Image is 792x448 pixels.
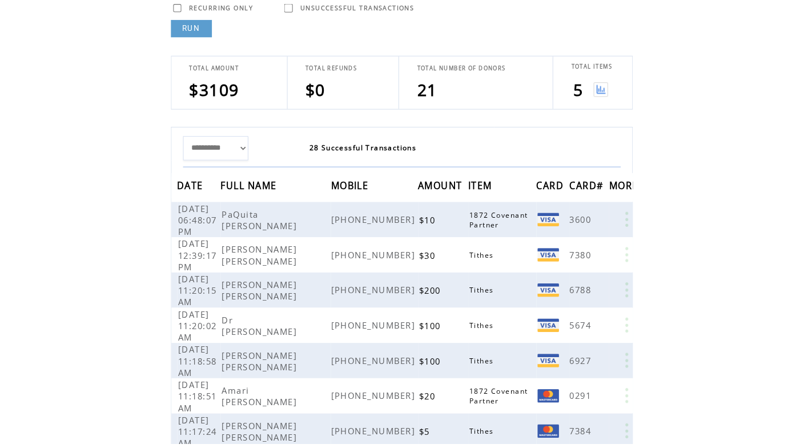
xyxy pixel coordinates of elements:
span: Tithes [464,430,491,440]
span: $3109 [187,87,237,109]
span: 5 [566,87,576,109]
span: 21 [412,87,432,109]
span: [PERSON_NAME] [PERSON_NAME] [219,424,296,447]
span: [PHONE_NUMBER] [327,359,413,371]
span: 1872 Covenant Partner [464,391,522,410]
span: [PHONE_NUMBER] [327,220,413,231]
span: TOTAL REFUNDS [302,73,353,80]
a: ITEM [463,189,489,195]
img: Visa [532,324,553,337]
img: Mastercard [532,429,553,442]
span: Tithes [464,291,491,301]
span: [DATE] 12:39:17 PM [176,244,215,278]
span: [PERSON_NAME] [PERSON_NAME] [219,285,296,307]
span: 5674 [563,325,587,336]
img: Mastercard [532,394,553,407]
span: [DATE] 11:20:02 AM [176,314,215,348]
span: 3600 [563,220,587,231]
span: $10 [415,221,433,232]
span: AMOUNT [413,183,460,205]
span: [PHONE_NUMBER] [327,290,413,301]
a: RUN [169,29,210,46]
span: 7380 [563,255,587,266]
span: [PHONE_NUMBER] [327,429,413,441]
a: DATE [175,189,204,195]
span: [PHONE_NUMBER] [327,255,413,266]
span: 7384 [563,429,587,441]
img: VISA [532,254,553,267]
img: VISA [532,289,553,302]
span: $200 [415,290,439,302]
img: Visa [532,359,553,372]
span: $5 [415,430,428,441]
span: Tithes [464,361,491,370]
span: [PERSON_NAME] [PERSON_NAME] [219,250,296,273]
span: MOBILE [327,183,367,205]
span: Amari [PERSON_NAME] [219,389,296,412]
span: 28 Successful Transactions [306,150,412,160]
span: $100 [415,360,439,371]
span: TOTAL NUMBER OF DONORS [412,73,500,80]
span: ITEM [463,183,489,205]
a: CARD# [563,189,600,195]
span: 6788 [563,290,587,301]
span: $30 [415,255,433,267]
span: $0 [302,87,322,109]
span: Tithes [464,256,491,266]
span: Dr [PERSON_NAME] [219,319,296,342]
a: CARD [530,189,560,195]
a: FULL NAME [218,189,276,195]
span: MORE [602,183,634,205]
span: [PERSON_NAME] [PERSON_NAME] [219,354,296,377]
span: Tithes [464,326,491,335]
span: TOTAL AMOUNT [187,73,236,80]
span: FULL NAME [218,183,276,205]
span: RECURRING ONLY [187,13,250,21]
span: [PHONE_NUMBER] [327,325,413,336]
span: DATE [175,183,204,205]
span: $100 [415,325,439,337]
a: AMOUNT [413,189,460,195]
span: TOTAL ITEMS [565,71,605,78]
span: [PHONE_NUMBER] [327,394,413,406]
span: [DATE] 06:48:07 PM [176,209,215,243]
img: View graph [587,90,601,105]
span: [DATE] 11:18:58 AM [176,349,215,383]
span: [DATE] 11:18:51 AM [176,383,215,418]
span: $20 [415,395,433,406]
img: Visa [532,219,553,233]
span: PaQuita [PERSON_NAME] [219,215,296,238]
span: 6927 [563,359,587,371]
span: [DATE] 11:20:15 AM [176,279,215,313]
span: CARD# [563,183,600,205]
span: 0291 [563,394,587,406]
span: CARD [530,183,560,205]
a: MOBILE [327,189,367,195]
span: 1872 Covenant Partner [464,217,522,236]
span: UNSUCCESSFUL TRANSACTIONS [297,13,409,21]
